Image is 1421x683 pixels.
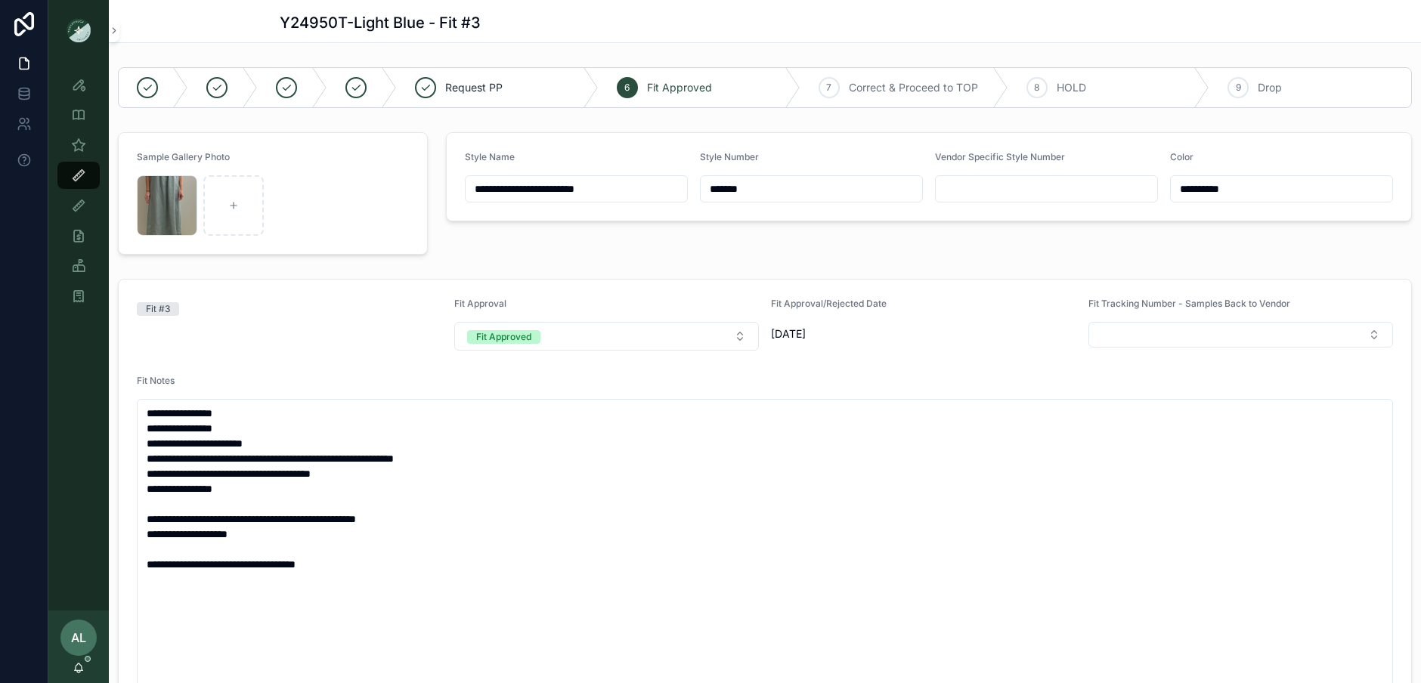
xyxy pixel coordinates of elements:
span: Fit Notes [137,375,175,386]
img: App logo [67,18,91,42]
span: Vendor Specific Style Number [935,151,1065,162]
span: Correct & Proceed to TOP [849,80,978,95]
span: 6 [624,82,630,94]
button: Select Button [1088,322,1394,348]
h1: Y24950T-Light Blue - Fit #3 [280,12,481,33]
span: Fit Approved [647,80,712,95]
span: Request PP [445,80,503,95]
span: 8 [1034,82,1039,94]
span: Style Number [700,151,759,162]
span: Fit Approval [454,298,506,309]
span: Fit Tracking Number - Samples Back to Vendor [1088,298,1290,309]
span: [DATE] [771,326,1076,341]
span: Sample Gallery Photo [137,151,230,162]
span: AL [71,629,86,647]
span: Drop [1258,80,1282,95]
div: Fit Approved [476,330,531,344]
span: Color [1170,151,1193,162]
div: scrollable content [48,60,109,329]
span: HOLD [1057,80,1086,95]
span: Style Name [465,151,515,162]
div: Fit #3 [146,302,170,316]
span: 9 [1236,82,1241,94]
span: Fit Approval/Rejected Date [771,298,887,309]
button: Select Button [454,322,760,351]
span: 7 [826,82,831,94]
